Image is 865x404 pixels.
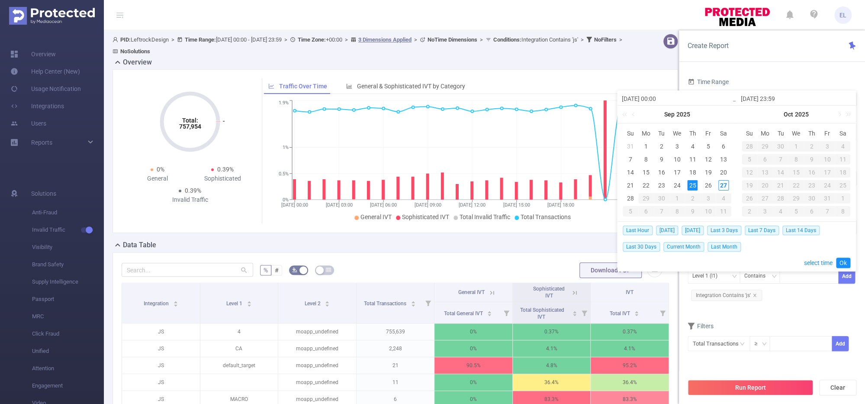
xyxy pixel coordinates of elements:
[281,202,308,208] tspan: [DATE] 00:00
[819,206,835,217] div: 7
[819,205,835,218] td: November 7, 2025
[804,154,819,165] div: 9
[773,192,788,205] td: October 28, 2025
[757,127,773,140] th: Mon
[716,179,731,192] td: September 27, 2025
[742,127,757,140] th: Sun
[641,154,651,165] div: 8
[773,167,788,178] div: 14
[788,193,804,204] div: 29
[688,42,729,50] span: Create Report
[700,192,716,205] td: October 3, 2025
[788,179,804,192] td: October 22, 2025
[716,127,731,140] th: Sat
[578,36,586,43] span: >
[10,63,80,80] a: Help Center (New)
[757,140,773,153] td: September 29, 2025
[794,106,810,123] a: 2025
[32,308,104,325] span: MRC
[282,36,290,43] span: >
[125,174,190,183] div: General
[638,153,654,166] td: September 8, 2025
[688,78,729,85] span: Time Range
[835,166,850,179] td: October 18, 2025
[32,256,104,273] span: Brand Safety
[804,180,819,191] div: 23
[742,153,757,166] td: October 5, 2025
[623,192,638,205] td: September 28, 2025
[773,166,788,179] td: October 14, 2025
[835,140,850,153] td: October 4, 2025
[654,179,669,192] td: September 23, 2025
[122,263,253,277] input: Search...
[788,154,804,165] div: 8
[832,336,849,351] button: Add
[757,193,773,204] div: 27
[663,106,675,123] a: Sep
[819,127,835,140] th: Fri
[503,202,530,208] tspan: [DATE] 15:00
[32,343,104,360] span: Unified
[742,167,757,178] div: 12
[716,153,731,166] td: September 13, 2025
[346,83,352,89] i: icon: bar-chart
[703,154,713,165] div: 12
[641,167,651,178] div: 15
[669,129,685,137] span: We
[804,193,819,204] div: 30
[742,129,757,137] span: Su
[493,36,578,43] span: Integration Contains 'js'
[838,268,855,284] button: Add
[654,166,669,179] td: September 16, 2025
[819,380,856,395] button: Clear
[716,166,731,179] td: September 20, 2025
[669,205,685,218] td: October 8, 2025
[360,213,392,220] span: General IVT
[835,205,850,218] td: November 8, 2025
[742,192,757,205] td: October 26, 2025
[623,153,638,166] td: September 7, 2025
[185,187,201,194] span: 0.39%
[757,166,773,179] td: October 13, 2025
[412,36,420,43] span: >
[358,36,412,43] u: 3 Dimensions Applied
[687,167,698,178] div: 18
[672,154,682,165] div: 10
[630,106,638,123] a: Previous month (PageUp)
[716,140,731,153] td: September 6, 2025
[742,140,757,153] td: September 28, 2025
[839,6,846,24] span: EL
[326,267,331,272] i: icon: table
[682,226,704,235] span: [DATE]
[773,129,788,137] span: Tu
[788,205,804,218] td: November 5, 2025
[123,57,152,68] h2: Overview
[31,134,52,151] a: Reports
[773,193,788,204] div: 28
[742,154,757,165] div: 5
[638,140,654,153] td: September 1, 2025
[718,180,729,191] div: 27
[623,226,653,235] span: Last Hour
[804,167,819,178] div: 16
[621,106,632,123] a: Last year (Control + left)
[718,154,729,165] div: 13
[788,140,804,153] td: October 1, 2025
[804,166,819,179] td: October 16, 2025
[622,94,732,104] input: Start date
[123,240,156,250] h2: Data Table
[32,239,104,256] span: Visibility
[217,166,234,173] span: 0.39%
[638,205,654,218] td: October 6, 2025
[718,167,729,178] div: 20
[10,115,46,132] a: Users
[757,129,773,137] span: Mo
[835,193,850,204] div: 1
[772,274,777,280] i: icon: down
[788,127,804,140] th: Wed
[718,141,729,152] div: 6
[669,140,685,153] td: September 3, 2025
[804,205,819,218] td: November 6, 2025
[641,141,651,152] div: 1
[716,193,731,204] div: 4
